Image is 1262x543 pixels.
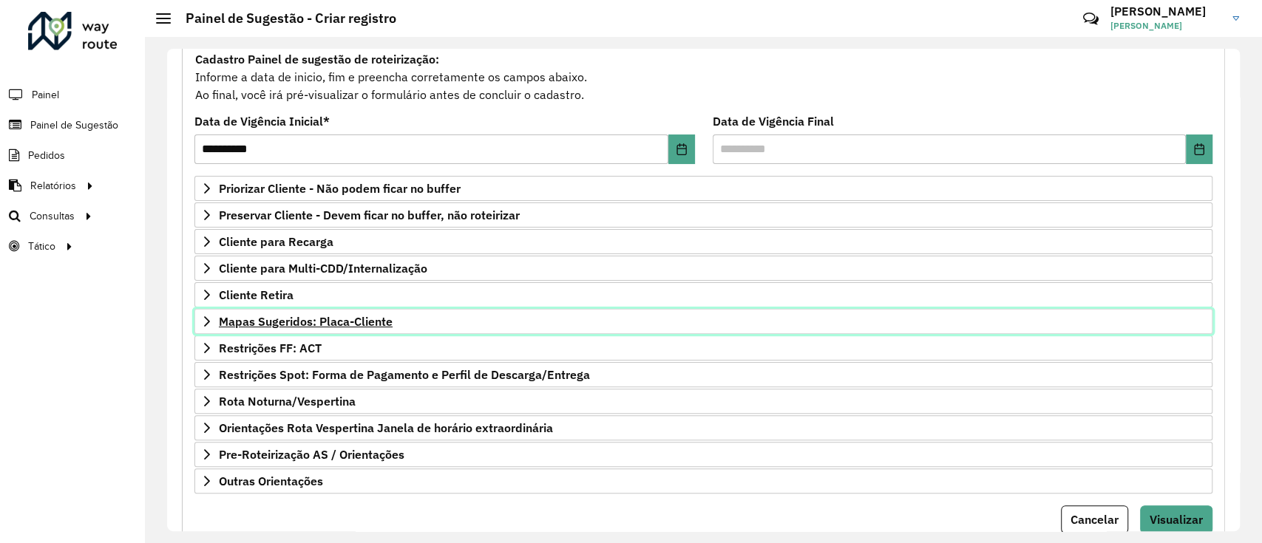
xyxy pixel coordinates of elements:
a: Contato Rápido [1075,3,1107,35]
span: Tático [28,239,55,254]
span: Restrições FF: ACT [219,342,322,354]
span: Orientações Rota Vespertina Janela de horário extraordinária [219,422,553,434]
h3: [PERSON_NAME] [1110,4,1221,18]
a: Rota Noturna/Vespertina [194,389,1212,414]
button: Choose Date [668,134,695,164]
a: Preservar Cliente - Devem ficar no buffer, não roteirizar [194,202,1212,228]
button: Choose Date [1186,134,1212,164]
span: Painel de Sugestão [30,117,118,133]
span: Painel [32,87,59,103]
a: Restrições FF: ACT [194,335,1212,361]
button: Cancelar [1061,505,1128,533]
span: Priorizar Cliente - Não podem ficar no buffer [219,182,461,194]
span: Cancelar [1071,512,1119,527]
button: Visualizar [1140,505,1212,533]
span: Cliente para Recarga [219,236,333,247]
span: Cliente para Multi-CDD/Internalização [219,262,427,274]
label: Data de Vigência Inicial [194,112,330,130]
a: Cliente para Multi-CDD/Internalização [194,256,1212,281]
span: Restrições Spot: Forma de Pagamento e Perfil de Descarga/Entrega [219,369,590,380]
span: Preservar Cliente - Devem ficar no buffer, não roteirizar [219,209,520,221]
strong: Cadastro Painel de sugestão de roteirização: [195,52,439,66]
label: Data de Vigência Final [713,112,834,130]
span: Cliente Retira [219,289,294,301]
span: Rota Noturna/Vespertina [219,395,356,407]
span: Pre-Roteirização AS / Orientações [219,448,404,460]
span: [PERSON_NAME] [1110,19,1221,33]
a: Restrições Spot: Forma de Pagamento e Perfil de Descarga/Entrega [194,362,1212,387]
div: Informe a data de inicio, fim e preencha corretamente os campos abaixo. Ao final, você irá pré-vi... [194,49,1212,104]
a: Orientações Rota Vespertina Janela de horário extraordinária [194,415,1212,440]
a: Mapas Sugeridos: Placa-Cliente [194,309,1212,334]
a: Cliente para Recarga [194,229,1212,254]
h2: Painel de Sugestão - Criar registro [171,10,396,27]
a: Priorizar Cliente - Não podem ficar no buffer [194,176,1212,201]
span: Mapas Sugeridos: Placa-Cliente [219,315,393,327]
span: Relatórios [30,178,76,194]
span: Visualizar [1150,512,1203,527]
a: Outras Orientações [194,468,1212,494]
span: Outras Orientações [219,475,323,487]
span: Pedidos [28,148,65,163]
a: Pre-Roteirização AS / Orientações [194,442,1212,467]
a: Cliente Retira [194,282,1212,307]
span: Consultas [30,208,75,224]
